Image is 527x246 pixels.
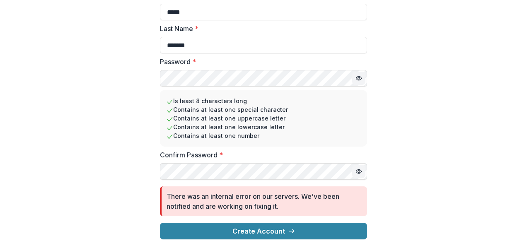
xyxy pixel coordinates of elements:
button: Create Account [160,223,367,239]
div: There was an internal error on our servers. We've been notified and are working on fixing it. [167,191,360,211]
button: Toggle password visibility [352,72,365,85]
li: Contains at least one uppercase letter [167,114,360,123]
label: Last Name [160,24,362,34]
li: Contains at least one special character [167,105,360,114]
label: Confirm Password [160,150,362,160]
li: Contains at least one lowercase letter [167,123,360,131]
label: Password [160,57,362,67]
button: Toggle password visibility [352,165,365,178]
li: Contains at least one number [167,131,360,140]
li: Is least 8 characters long [167,96,360,105]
